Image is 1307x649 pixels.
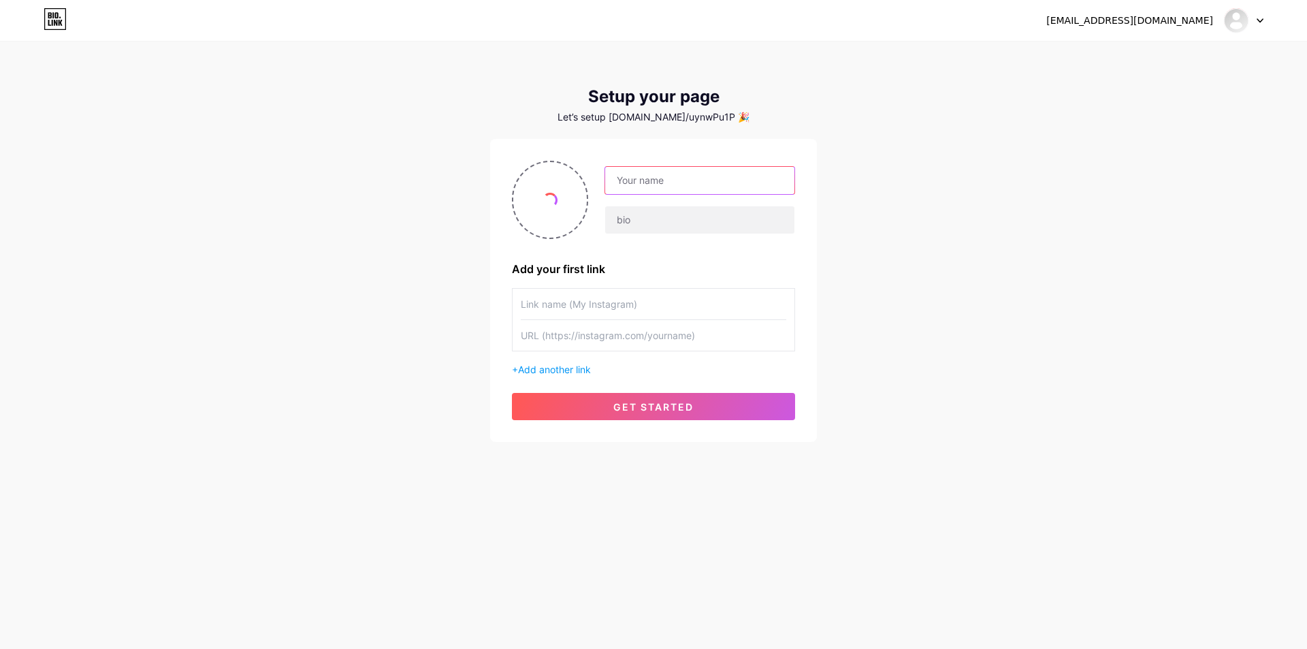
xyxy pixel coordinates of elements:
[521,289,786,319] input: Link name (My Instagram)
[518,364,591,375] span: Add another link
[490,112,817,123] div: Let’s setup [DOMAIN_NAME]/uynwPu1P 🎉
[490,87,817,106] div: Setup your page
[521,320,786,351] input: URL (https://instagram.com/yourname)
[605,206,794,234] input: bio
[613,401,694,413] span: get started
[512,393,795,420] button: get started
[512,362,795,377] div: +
[1223,7,1249,33] img: Uyên
[1046,14,1213,28] div: [EMAIL_ADDRESS][DOMAIN_NAME]
[512,261,795,277] div: Add your first link
[605,167,794,194] input: Your name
